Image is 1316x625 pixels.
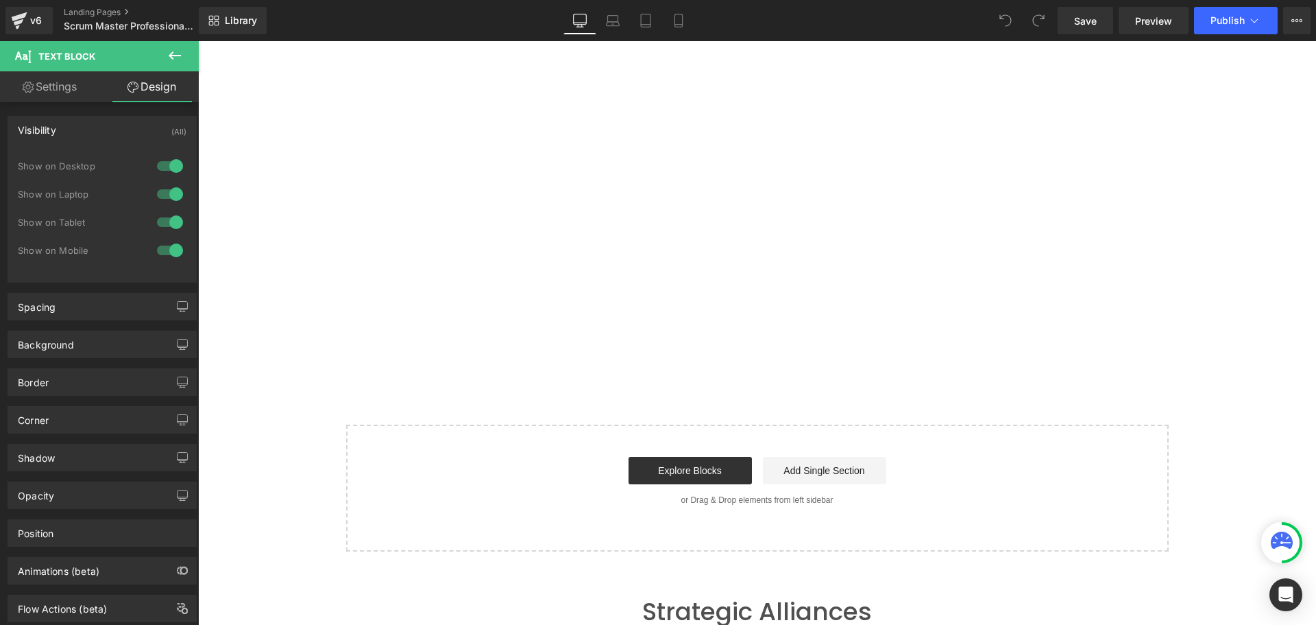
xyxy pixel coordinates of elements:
[662,7,695,34] a: Mobile
[18,407,49,426] div: Corner
[565,416,688,443] a: Add Single Section
[18,482,54,502] div: Opacity
[992,7,1019,34] button: Undo
[18,595,107,615] div: Flow Actions (beta)
[102,71,202,102] a: Design
[596,7,629,34] a: Laptop
[18,294,56,313] div: Spacing
[162,558,957,583] h3: Strategic Alliances
[18,246,141,255] div: Show on Mobile
[18,161,141,171] div: Show on Desktop
[18,520,53,539] div: Position
[27,12,45,30] div: v6
[1210,15,1245,26] span: Publish
[1135,14,1172,28] span: Preview
[563,7,596,34] a: Desktop
[629,7,662,34] a: Tablet
[1194,7,1278,34] button: Publish
[1025,7,1052,34] button: Redo
[18,445,55,464] div: Shadow
[5,7,53,34] a: v6
[18,117,56,136] div: Visibility
[18,189,141,199] div: Show on Laptop
[64,7,221,18] a: Landing Pages
[1119,7,1189,34] a: Preview
[18,369,49,388] div: Border
[1074,14,1097,28] span: Save
[171,117,186,139] div: (All)
[18,558,99,577] div: Animations (beta)
[225,14,257,27] span: Library
[170,454,949,478] p: or Drag & Drop elements from left sidebar
[199,7,267,34] a: New Library
[1283,7,1311,34] button: More
[64,21,195,32] span: Scrum Master Professional Certificate SMPC v2020 - English
[1269,578,1302,611] div: Open Intercom Messenger
[18,217,141,227] div: Show on Tablet
[18,331,74,351] div: Background
[38,51,95,62] span: Text Block
[430,416,554,443] a: Explore Blocks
